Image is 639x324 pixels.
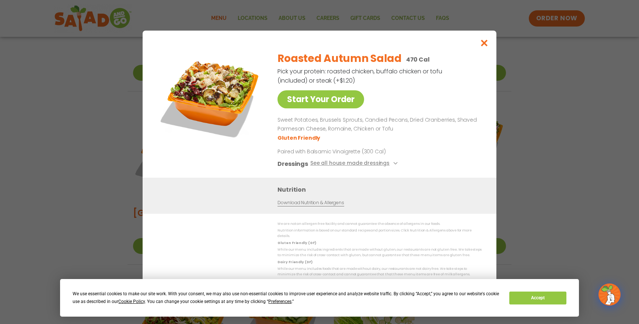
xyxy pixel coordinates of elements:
div: We use essential cookies to make our site work. With your consent, we may also use non-essential ... [73,290,500,306]
p: Sweet Potatoes, Brussels Sprouts, Candied Pecans, Dried Cranberries, Shaved Parmesan Cheese, Roma... [277,116,479,133]
img: Featured product photo for Roasted Autumn Salad [159,45,262,149]
span: Cookie Policy [118,299,145,304]
strong: Gluten Friendly (GF) [277,241,316,245]
a: Start Your Order [277,90,364,108]
h3: Nutrition [277,185,485,194]
p: Nutrition information is based on our standard recipes and portion sizes. Click Nutrition & Aller... [277,228,482,239]
strong: Dairy Friendly (DF) [277,260,312,264]
button: See all house made dressings [310,159,400,168]
a: Download Nutrition & Allergens [277,199,344,206]
img: wpChatIcon [599,284,620,305]
p: Paired with Balsamic Vinaigrette (300 Cal) [277,148,414,156]
button: Close modal [472,31,496,55]
p: While our menu includes ingredients that are made without gluten, our restaurants are not gluten ... [277,247,482,258]
button: Accept [509,292,566,304]
p: While our menu includes foods that are made without dairy, our restaurants are not dairy free. We... [277,266,482,278]
p: 470 Cal [406,55,430,64]
p: Pick your protein: roasted chicken, buffalo chicken or tofu (included) or steak (+$1.20) [277,67,443,85]
p: We are not an allergen free facility and cannot guarantee the absence of allergens in our foods. [277,221,482,227]
span: Preferences [268,299,291,304]
h2: Roasted Autumn Salad [277,51,401,66]
div: Cookie Consent Prompt [60,279,579,317]
li: Gluten Friendly [277,134,321,142]
h3: Dressings [277,159,308,168]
